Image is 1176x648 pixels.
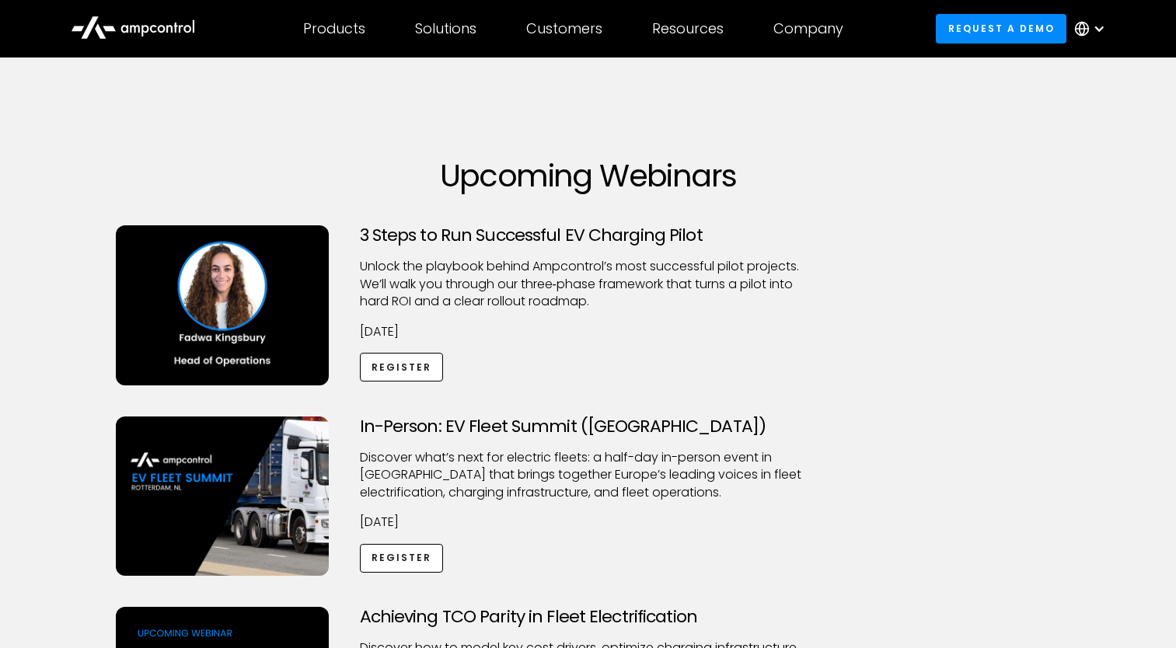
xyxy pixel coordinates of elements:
[360,258,817,310] p: Unlock the playbook behind Ampcontrol’s most successful pilot projects. We’ll walk you through ou...
[526,20,602,37] div: Customers
[936,14,1066,43] a: Request a demo
[360,449,817,501] p: ​Discover what’s next for electric fleets: a half-day in-person event in [GEOGRAPHIC_DATA] that b...
[652,20,724,37] div: Resources
[116,157,1061,194] h1: Upcoming Webinars
[360,544,444,573] a: Register
[360,607,817,627] h3: Achieving TCO Parity in Fleet Electrification
[360,225,817,246] h3: 3 Steps to Run Successful EV Charging Pilot
[360,353,444,381] a: Register
[773,20,843,37] div: Company
[303,20,365,37] div: Products
[360,416,817,437] h3: In-Person: EV Fleet Summit ([GEOGRAPHIC_DATA])
[415,20,476,37] div: Solutions
[360,323,817,340] p: [DATE]
[360,514,817,531] p: [DATE]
